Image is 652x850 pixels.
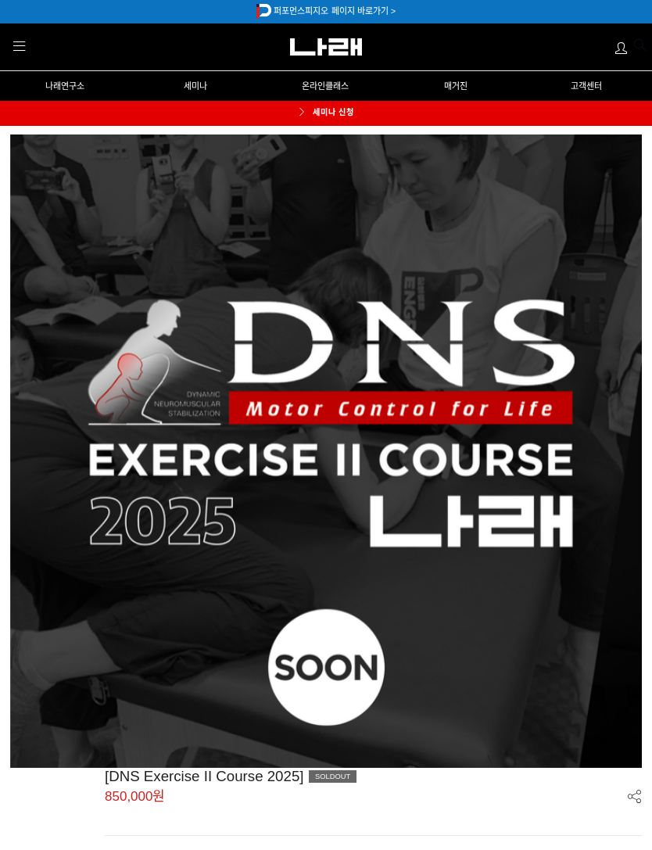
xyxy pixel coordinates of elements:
a: 퍼포먼스피지오 페이지 바로가기 > [274,6,396,16]
span: 나래연구소 [45,81,84,91]
div: SOLDOUT [309,770,356,782]
span: 세미나 [184,81,207,91]
a: 고객센터 [521,72,651,100]
img: 5c1ff95e9416b.png [256,4,272,19]
a: 온라인클래스 [261,72,391,100]
div: [DNS Exercise II Course 2025] [105,768,642,785]
a: 세미나 [131,72,260,100]
a: 세미나 신청 [281,101,371,126]
span: 850,000원 [105,790,165,803]
span: 매거진 [444,81,468,91]
span: 온라인클래스 [302,81,349,91]
a: 나래연구소 [1,72,130,100]
a: 매거진 [391,72,521,100]
span: 고객센터 [571,81,602,91]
